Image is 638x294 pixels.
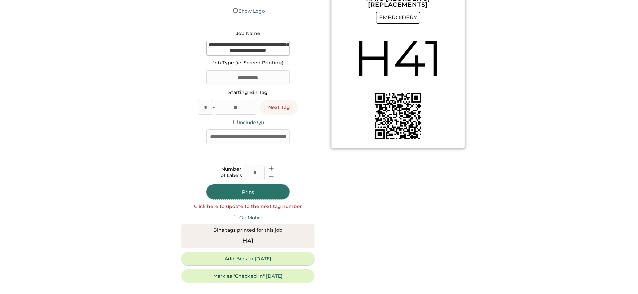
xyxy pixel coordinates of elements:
[194,203,302,210] div: Click here to update to the next tag number
[213,227,283,234] div: Bins tags printed for this job
[228,89,268,96] div: Starting Bin Tag
[260,100,298,115] button: Next Tag
[236,30,260,37] div: Job Name
[353,24,443,93] div: H41
[181,252,315,265] button: Add Bins to [DATE]
[376,12,420,24] div: EMBROIDERY
[242,236,254,245] div: H41
[213,104,215,111] div: -
[181,269,315,283] button: Mark as "Checked In" [DATE]
[239,215,263,221] label: On Mobile
[239,8,265,14] label: Show Logo
[212,60,284,66] div: Job Type (ie. Screen Printing)
[206,184,290,199] button: Print
[221,166,242,179] div: Number of Labels
[239,119,264,125] label: Include QR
